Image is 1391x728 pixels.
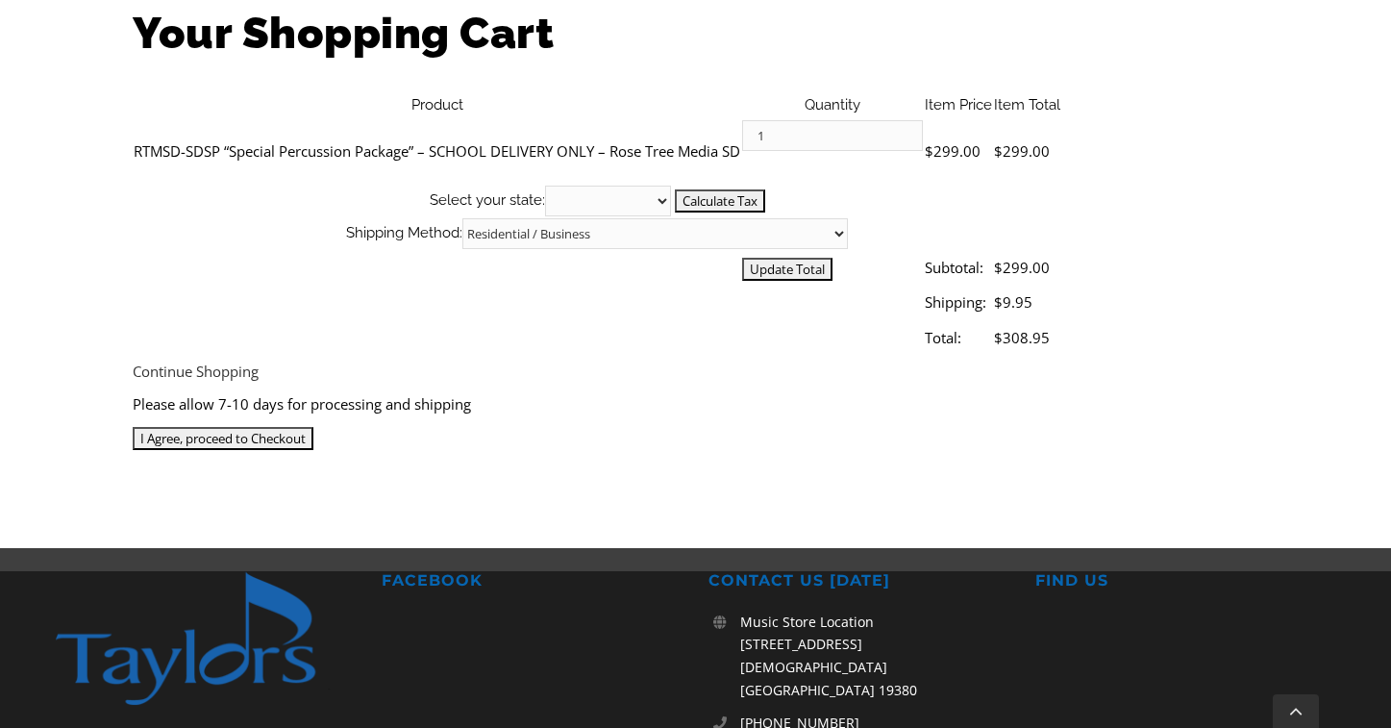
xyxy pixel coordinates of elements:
a: Continue Shopping [133,362,259,381]
p: Music Store Location [STREET_ADDRESS][DEMOGRAPHIC_DATA] [GEOGRAPHIC_DATA] 19380 [740,611,1009,702]
th: Quantity [741,93,924,117]
img: footer-logo [55,571,356,707]
td: Total: [924,320,993,355]
input: Calculate Tax [675,189,765,213]
th: Item Total [993,93,1061,117]
h1: Your Shopping Cart [133,3,1257,63]
th: Item Price [924,93,993,117]
input: I Agree, proceed to Checkout [133,427,313,450]
td: $299.00 [924,116,993,185]
td: Subtotal: [924,250,993,285]
td: $299.00 [993,250,1061,285]
input: Update Total [742,258,832,281]
td: $308.95 [993,320,1061,355]
h2: FIND US [1035,571,1336,591]
td: $299.00 [993,116,1061,185]
select: State billing address [545,186,671,216]
td: $9.95 [993,285,1061,319]
td: Shipping: [924,285,993,319]
th: Select your state: [133,185,1061,217]
th: Shipping Method: [133,217,1061,250]
h2: CONTACT US [DATE] [708,571,1009,591]
h2: FACEBOOK [382,571,683,591]
td: RTMSD-SDSP “Special Percussion Package” – SCHOOL DELIVERY ONLY – Rose Tree Media SD [133,116,741,185]
div: Please allow 7-10 days for processing and shipping [133,388,1257,420]
th: Product [133,93,741,117]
